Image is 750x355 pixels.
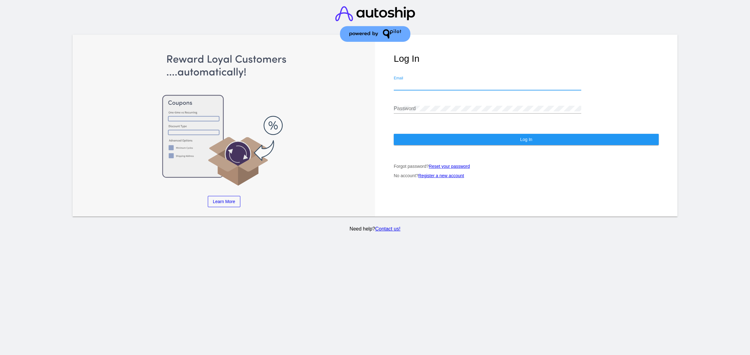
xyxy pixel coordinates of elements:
span: Learn More [213,199,235,204]
input: Email [394,82,581,88]
span: Log In [520,137,532,142]
h1: Log In [394,53,659,64]
button: Log In [394,134,659,145]
img: Apply Coupons Automatically to Scheduled Orders with QPilot [92,53,357,187]
a: Learn More [208,196,240,207]
a: Contact us! [375,226,400,231]
a: Reset your password [429,164,470,169]
p: No account? [394,173,659,178]
p: Need help? [72,226,679,232]
a: Register a new account [418,173,464,178]
p: Forgot password? [394,164,659,169]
